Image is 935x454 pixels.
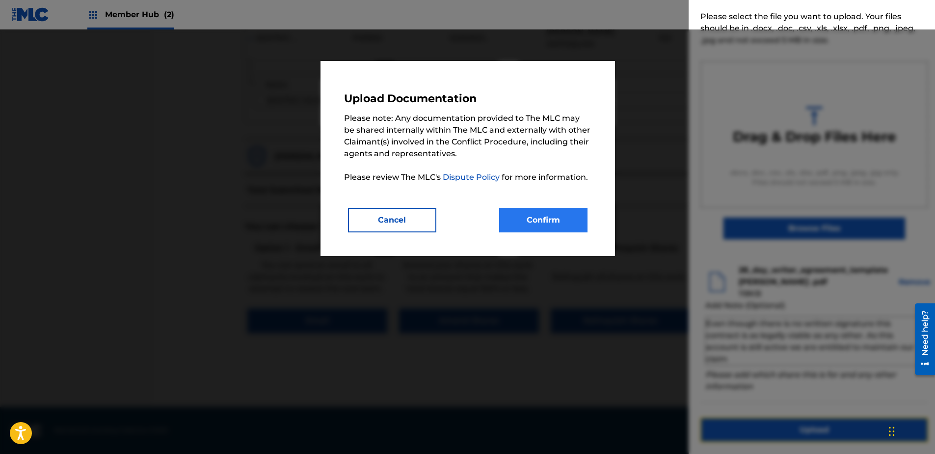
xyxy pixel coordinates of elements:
[908,300,935,379] iframe: Resource Center
[443,172,502,182] a: Dispute Policy
[344,92,591,111] h3: Upload Documentation
[348,208,436,232] button: Cancel
[105,9,174,20] span: Member Hub
[889,417,895,446] div: Drag
[499,208,588,232] button: Confirm
[12,7,50,22] img: MLC Logo
[87,9,99,21] img: Top Rightsholders
[344,113,591,183] p: Please note: Any documentation provided to The MLC may be shared internally within The MLC and ex...
[700,11,928,46] p: Please select the file you want to upload. Your files should be in .docx, .doc, .csv, .xls, .xlsx...
[164,10,174,19] span: (2)
[886,407,935,454] iframe: Chat Widget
